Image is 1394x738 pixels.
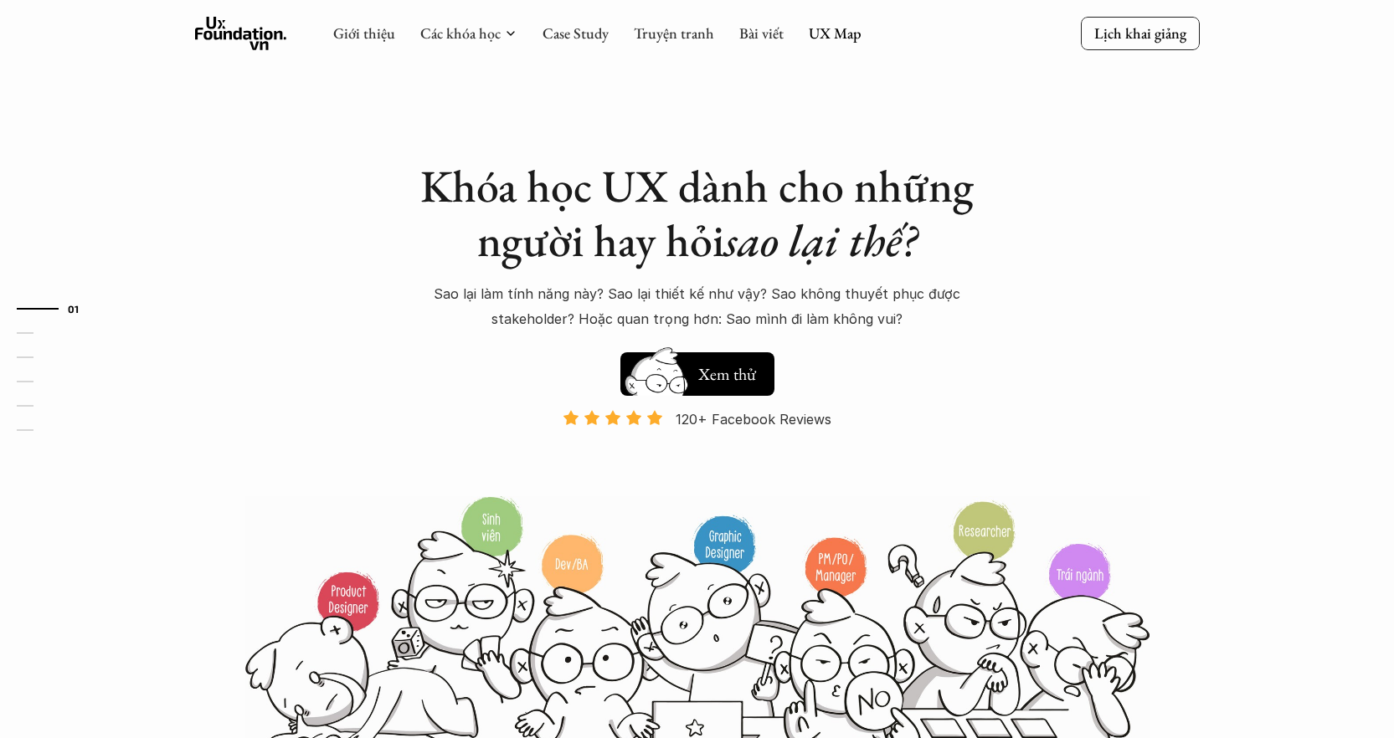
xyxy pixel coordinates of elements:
a: Các khóa học [420,23,501,43]
a: Lịch khai giảng [1081,17,1200,49]
a: UX Map [809,23,862,43]
a: Bài viết [739,23,784,43]
h1: Khóa học UX dành cho những người hay hỏi [404,159,990,268]
em: sao lại thế? [724,211,917,269]
p: Lịch khai giảng [1094,23,1186,43]
p: Sao lại làm tính năng này? Sao lại thiết kế như vậy? Sao không thuyết phục được stakeholder? Hoặc... [404,281,990,332]
a: Case Study [543,23,609,43]
a: Giới thiệu [333,23,395,43]
a: Truyện tranh [634,23,714,43]
a: Xem thử [620,344,774,396]
a: 120+ Facebook Reviews [548,409,846,494]
a: 01 [17,299,96,319]
strong: 01 [68,302,80,314]
h5: Xem thử [696,362,758,386]
p: 120+ Facebook Reviews [676,407,831,432]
